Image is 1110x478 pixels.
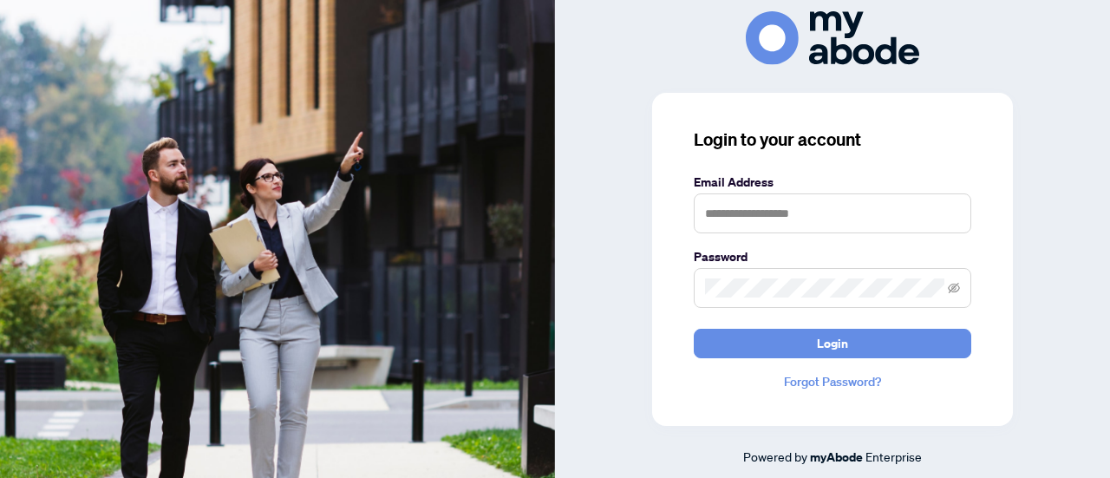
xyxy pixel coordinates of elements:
a: Forgot Password? [694,372,971,391]
label: Password [694,247,971,266]
span: Login [817,330,848,357]
label: Email Address [694,173,971,192]
span: Powered by [743,449,807,464]
a: myAbode [810,448,863,467]
img: ma-logo [746,11,919,64]
span: eye-invisible [948,282,960,294]
button: Login [694,329,971,358]
span: Enterprise [865,449,922,464]
h3: Login to your account [694,128,971,152]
